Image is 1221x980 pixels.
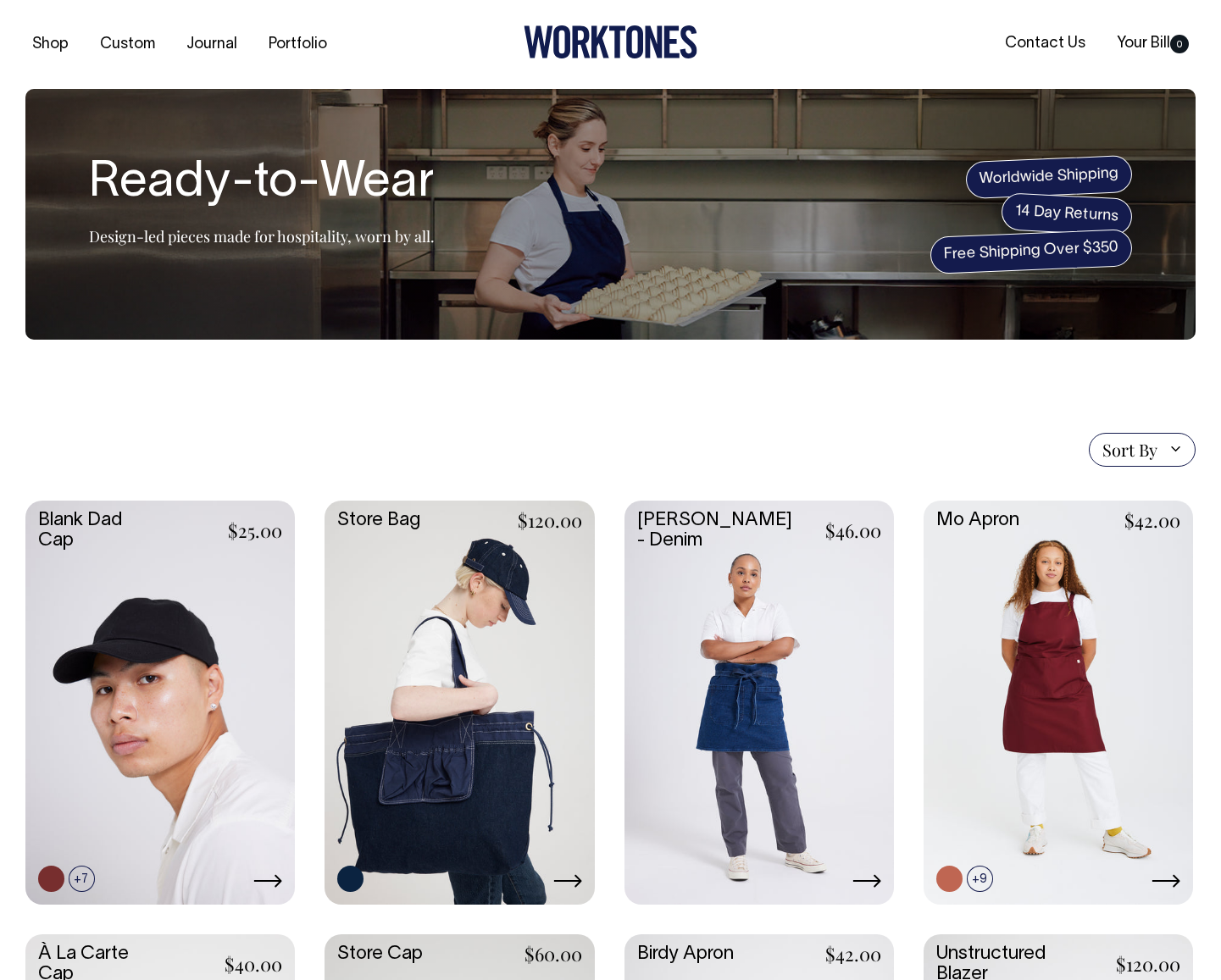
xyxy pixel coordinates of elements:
[89,226,435,246] p: Design-led pieces made for hospitality, worn by all.
[180,30,244,58] a: Journal
[262,30,334,58] a: Portfolio
[967,866,993,892] span: +9
[998,30,1092,58] a: Contact Us
[1110,30,1196,58] a: Your Bill0
[1170,35,1189,53] span: 0
[89,157,435,211] h1: Ready-to-Wear
[965,155,1133,199] span: Worldwide Shipping
[93,30,162,58] a: Custom
[69,866,95,892] span: +7
[1001,192,1133,236] span: 14 Day Returns
[1102,440,1157,460] span: Sort By
[25,30,75,58] a: Shop
[930,229,1133,274] span: Free Shipping Over $350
